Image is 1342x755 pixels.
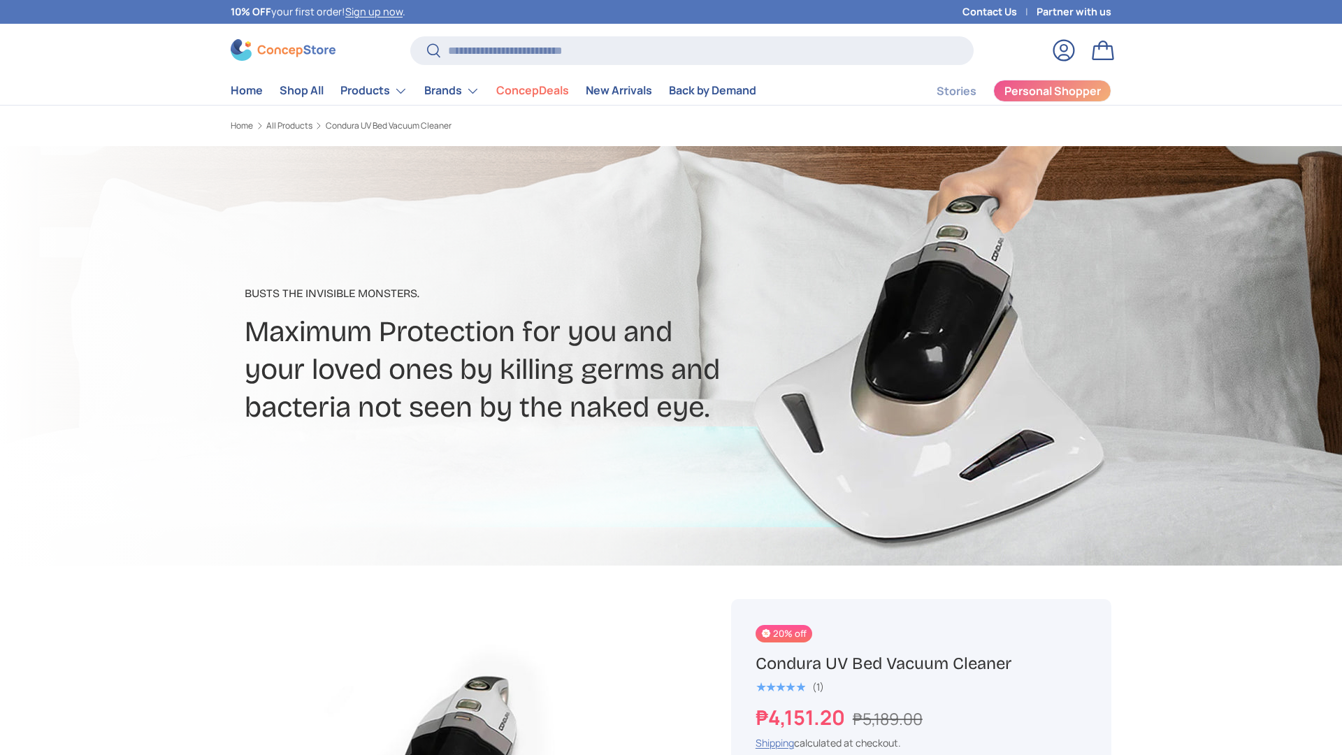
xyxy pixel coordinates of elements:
[993,80,1111,102] a: Personal Shopper
[756,681,805,693] div: 5.0 out of 5.0 stars
[340,77,407,105] a: Products
[231,77,756,105] nav: Primary
[231,39,335,61] img: ConcepStore
[245,285,781,302] p: Busts The Invisible Monsters​.
[756,736,794,749] a: Shipping
[345,5,403,18] a: Sign up now
[853,707,923,730] s: ₱5,189.00
[326,122,452,130] a: Condura UV Bed Vacuum Cleaner
[903,77,1111,105] nav: Secondary
[231,5,271,18] strong: 10% OFF
[756,625,812,642] span: 20% off
[756,653,1087,675] h1: Condura UV Bed Vacuum Cleaner
[496,77,569,104] a: ConcepDeals
[245,313,781,426] h2: Maximum Protection for you and your loved ones by killing germs and bacteria not seen by the nake...
[756,680,805,694] span: ★★★★★
[280,77,324,104] a: Shop All
[756,678,824,693] a: 5.0 out of 5.0 stars (1)
[937,78,976,105] a: Stories
[756,703,849,731] strong: ₱4,151.20
[1037,4,1111,20] a: Partner with us
[332,77,416,105] summary: Products
[266,122,312,130] a: All Products
[424,77,479,105] a: Brands
[586,77,652,104] a: New Arrivals
[231,4,405,20] p: your first order! .
[231,77,263,104] a: Home
[416,77,488,105] summary: Brands
[231,122,253,130] a: Home
[1004,85,1101,96] span: Personal Shopper
[756,735,1087,750] div: calculated at checkout.
[812,682,824,692] div: (1)
[669,77,756,104] a: Back by Demand
[231,120,698,132] nav: Breadcrumbs
[962,4,1037,20] a: Contact Us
